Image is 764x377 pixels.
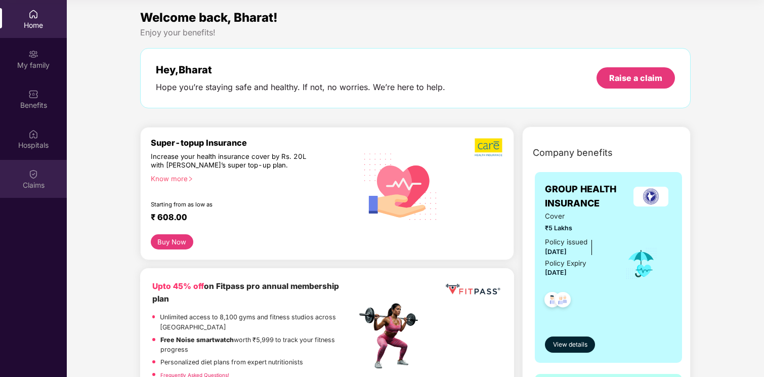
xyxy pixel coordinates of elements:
[160,335,356,355] p: worth ₹5,999 to track your fitness progress
[140,27,691,38] div: Enjoy your benefits!
[151,201,314,208] div: Starting from as low as
[545,182,630,211] span: GROUP HEALTH INSURANCE
[28,129,38,139] img: svg+xml;base64,PHN2ZyBpZD0iSG9zcGl0YWxzIiB4bWxucz0iaHR0cDovL3d3dy53My5vcmcvMjAwMC9zdmciIHdpZHRoPS...
[151,212,347,224] div: ₹ 608.00
[475,138,503,157] img: b5dec4f62d2307b9de63beb79f102df3.png
[545,337,595,353] button: View details
[28,89,38,99] img: svg+xml;base64,PHN2ZyBpZD0iQmVuZWZpdHMiIHhtbG5zPSJodHRwOi8vd3d3LnczLm9yZy8yMDAwL3N2ZyIgd2lkdGg9Ij...
[356,301,427,371] img: fpp.png
[152,281,339,303] b: on Fitpass pro annual membership plan
[625,247,658,280] img: icon
[160,357,303,367] p: Personalized diet plans from expert nutritionists
[160,336,234,344] strong: Free Noise smartwatch
[28,9,38,19] img: svg+xml;base64,PHN2ZyBpZD0iSG9tZSIgeG1sbnM9Imh0dHA6Ly93d3cudzMub3JnLzIwMDAvc3ZnIiB3aWR0aD0iMjAiIG...
[156,82,445,93] div: Hope you’re staying safe and healthy. If not, no worries. We’re here to help.
[545,211,611,222] span: Cover
[151,138,357,148] div: Super-topup Insurance
[357,141,445,231] img: svg+xml;base64,PHN2ZyB4bWxucz0iaHR0cDovL3d3dy53My5vcmcvMjAwMC9zdmciIHhtbG5zOnhsaW5rPSJodHRwOi8vd3...
[152,281,204,291] b: Upto 45% off
[444,280,502,299] img: fppp.png
[140,10,278,25] span: Welcome back, Bharat!
[188,176,193,182] span: right
[28,49,38,59] img: svg+xml;base64,PHN2ZyB3aWR0aD0iMjAiIGhlaWdodD0iMjAiIHZpZXdCb3g9IjAgMCAyMCAyMCIgZmlsbD0ibm9uZSIgeG...
[28,169,38,179] img: svg+xml;base64,PHN2ZyBpZD0iQ2xhaW0iIHhtbG5zPSJodHRwOi8vd3d3LnczLm9yZy8yMDAwL3N2ZyIgd2lkdGg9IjIwIi...
[633,187,668,206] img: insurerLogo
[553,340,587,350] span: View details
[533,146,613,160] span: Company benefits
[151,234,193,249] button: Buy Now
[545,269,567,276] span: [DATE]
[160,312,356,332] p: Unlimited access to 8,100 gyms and fitness studios across [GEOGRAPHIC_DATA]
[540,289,565,314] img: svg+xml;base64,PHN2ZyB4bWxucz0iaHR0cDovL3d3dy53My5vcmcvMjAwMC9zdmciIHdpZHRoPSI0OC45NDMiIGhlaWdodD...
[609,72,662,83] div: Raise a claim
[156,64,445,76] div: Hey, Bharat
[545,237,587,247] div: Policy issued
[545,223,611,233] span: ₹5 Lakhs
[550,289,575,314] img: svg+xml;base64,PHN2ZyB4bWxucz0iaHR0cDovL3d3dy53My5vcmcvMjAwMC9zdmciIHdpZHRoPSI0OC45NDMiIGhlaWdodD...
[151,175,351,182] div: Know more
[545,248,567,256] span: [DATE]
[151,152,313,170] div: Increase your health insurance cover by Rs. 20L with [PERSON_NAME]’s super top-up plan.
[545,258,586,269] div: Policy Expiry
